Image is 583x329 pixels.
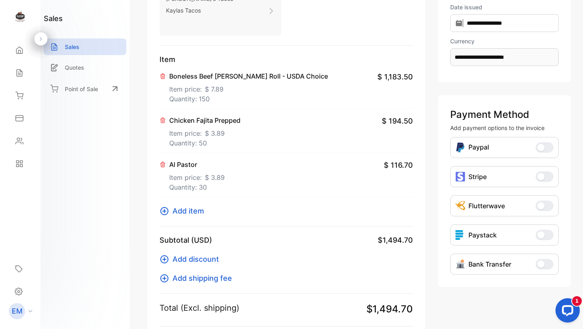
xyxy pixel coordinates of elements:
[160,54,413,65] p: Item
[450,37,559,45] label: Currency
[166,4,233,16] p: Kaylas Tacos
[455,172,465,182] img: icon
[455,230,465,240] img: icon
[160,254,224,265] button: Add discount
[65,85,98,93] p: Point of Sale
[160,273,237,284] button: Add shipping fee
[44,80,126,98] a: Point of Sale
[169,182,225,192] p: Quantity: 30
[169,138,240,148] p: Quantity: 50
[450,107,559,122] p: Payment Method
[455,259,465,269] img: Icon
[169,125,240,138] p: Item price:
[205,173,225,182] span: $ 3.89
[382,115,413,126] span: $ 194.50
[172,254,219,265] span: Add discount
[160,235,212,246] p: Subtotal (USD)
[549,295,583,329] iframe: LiveChat chat widget
[44,59,126,76] a: Quotes
[169,71,328,81] p: Boneless Beef [PERSON_NAME] Roll - USDA Choice
[205,128,225,138] span: $ 3.89
[14,11,26,23] img: logo
[468,201,505,211] p: Flutterwave
[12,306,23,316] p: EM
[172,205,204,216] span: Add item
[366,302,413,316] span: $1,494.70
[378,235,413,246] span: $1,494.70
[172,273,232,284] span: Add shipping fee
[450,124,559,132] p: Add payment options to the invoice
[468,172,487,182] p: Stripe
[44,13,63,24] h1: sales
[169,169,225,182] p: Item price:
[160,205,209,216] button: Add item
[468,230,497,240] p: Paystack
[205,84,223,94] span: $ 7.89
[65,63,84,72] p: Quotes
[169,94,328,104] p: Quantity: 150
[377,71,413,82] span: $ 1,183.50
[169,115,240,125] p: Chicken Fajita Prepped
[384,160,413,171] span: $ 116.70
[468,259,511,269] p: Bank Transfer
[65,43,79,51] p: Sales
[169,81,328,94] p: Item price:
[169,160,225,169] p: Al Pastor
[160,302,239,314] p: Total (Excl. shipping)
[44,38,126,55] a: Sales
[455,142,465,153] img: Icon
[455,201,465,211] img: Icon
[450,3,559,11] label: Date issued
[468,142,489,153] p: Paypal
